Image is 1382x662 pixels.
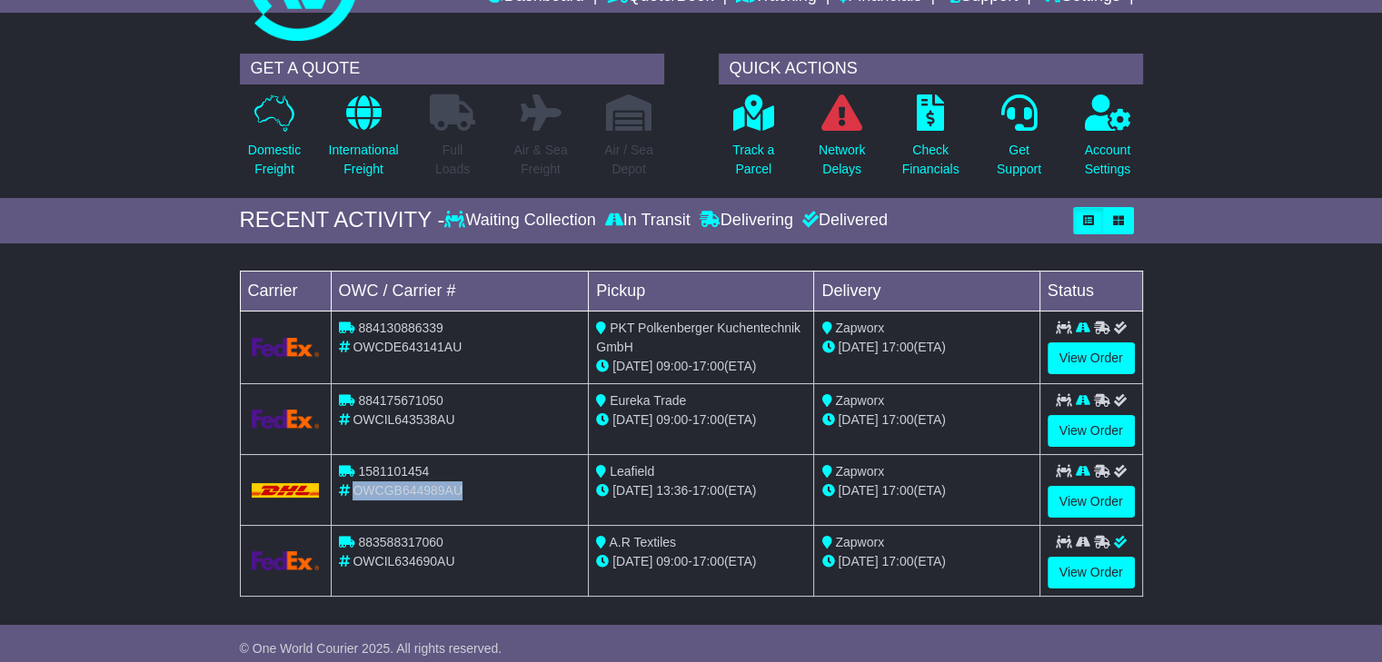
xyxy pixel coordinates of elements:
td: Carrier [240,271,331,311]
span: 884175671050 [358,393,442,408]
span: Zapworx [835,321,884,335]
span: [DATE] [612,412,652,427]
span: Eureka Trade [610,393,686,408]
span: 17:00 [881,340,913,354]
div: (ETA) [821,338,1031,357]
a: View Order [1048,557,1135,588]
span: [DATE] [838,340,878,354]
span: Zapworx [835,464,884,479]
span: Leafield [610,464,654,479]
span: 883588317060 [358,535,442,549]
span: OWCDE643141AU [353,340,462,354]
span: [DATE] [612,554,652,568]
a: Track aParcel [731,94,775,189]
p: Full Loads [430,141,475,179]
span: 17:00 [692,359,724,373]
span: OWCIL643538AU [353,412,454,427]
span: [DATE] [838,412,878,427]
span: © One World Courier 2025. All rights reserved. [240,641,502,656]
span: A.R Textiles [609,535,676,549]
span: 17:00 [881,483,913,498]
a: NetworkDelays [818,94,866,189]
div: Delivered [798,211,888,231]
span: 17:00 [692,483,724,498]
td: OWC / Carrier # [331,271,589,311]
a: DomesticFreight [247,94,302,189]
div: Delivering [695,211,798,231]
p: Get Support [997,141,1041,179]
a: GetSupport [996,94,1042,189]
span: PKT Polkenberger Kuchentechnik GmbH [596,321,800,354]
span: 09:00 [656,554,688,568]
span: 17:00 [692,554,724,568]
span: 09:00 [656,359,688,373]
a: CheckFinancials [901,94,960,189]
span: 13:36 [656,483,688,498]
p: Check Financials [902,141,959,179]
div: QUICK ACTIONS [719,54,1143,84]
span: [DATE] [838,554,878,568]
a: View Order [1048,415,1135,447]
p: Account Settings [1085,141,1131,179]
a: View Order [1048,342,1135,374]
td: Delivery [814,271,1039,311]
span: 09:00 [656,412,688,427]
span: 17:00 [692,412,724,427]
div: GET A QUOTE [240,54,664,84]
img: DHL.png [252,483,320,498]
span: OWCGB644989AU [353,483,462,498]
span: [DATE] [838,483,878,498]
div: (ETA) [821,481,1031,500]
div: RECENT ACTIVITY - [240,207,445,233]
p: Domestic Freight [248,141,301,179]
span: Zapworx [835,535,884,549]
div: Waiting Collection [444,211,600,231]
div: - (ETA) [596,552,806,571]
td: Pickup [589,271,814,311]
div: - (ETA) [596,357,806,376]
p: Air & Sea Freight [513,141,567,179]
a: AccountSettings [1084,94,1132,189]
div: (ETA) [821,410,1031,430]
div: - (ETA) [596,410,806,430]
p: Network Delays [819,141,865,179]
p: Track a Parcel [732,141,774,179]
span: 884130886339 [358,321,442,335]
img: GetCarrierServiceLogo [252,410,320,429]
span: [DATE] [612,359,652,373]
a: View Order [1048,486,1135,518]
span: Zapworx [835,393,884,408]
div: FROM OUR SUPPORT [240,634,1143,660]
span: 17:00 [881,412,913,427]
img: GetCarrierServiceLogo [252,338,320,357]
span: [DATE] [612,483,652,498]
a: InternationalFreight [327,94,399,189]
span: 17:00 [881,554,913,568]
div: In Transit [601,211,695,231]
div: (ETA) [821,552,1031,571]
p: International Freight [328,141,398,179]
img: GetCarrierServiceLogo [252,551,320,570]
span: OWCIL634690AU [353,554,454,568]
td: Status [1039,271,1142,311]
p: Air / Sea Depot [604,141,653,179]
span: 1581101454 [358,464,429,479]
div: - (ETA) [596,481,806,500]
